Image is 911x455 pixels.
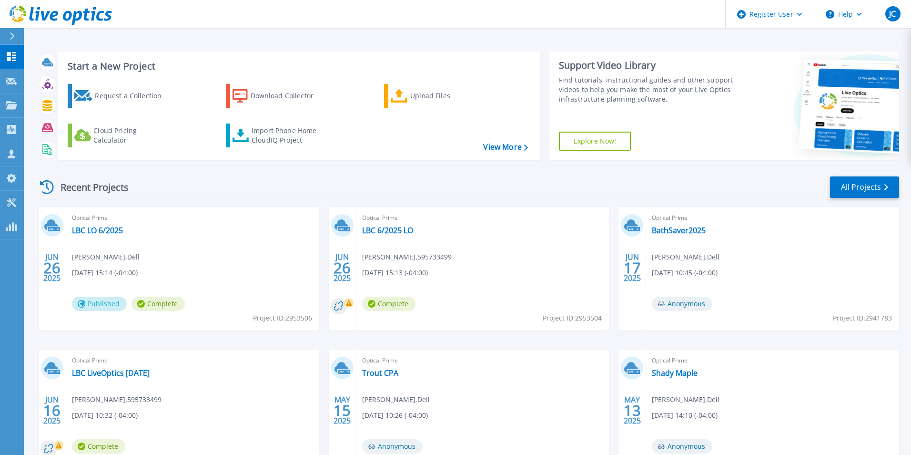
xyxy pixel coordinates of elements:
[543,313,602,323] span: Project ID: 2953504
[652,410,718,421] span: [DATE] 14:10 (-04:00)
[72,355,314,366] span: Optical Prime
[483,143,527,152] a: View More
[384,84,490,108] a: Upload Files
[559,132,631,151] a: Explore Now!
[333,250,351,285] div: JUN 2025
[652,226,706,235] a: BathSaver2025
[68,61,527,72] h3: Start a New Project
[72,394,162,405] span: [PERSON_NAME] , 595733499
[334,406,351,414] span: 15
[652,439,712,454] span: Anonymous
[362,394,430,405] span: [PERSON_NAME] , Dell
[68,124,174,147] a: Cloud Pricing Calculator
[559,59,737,72] div: Support Video Library
[333,393,351,428] div: MAY 2025
[72,439,125,454] span: Complete
[132,297,185,311] span: Complete
[652,297,712,311] span: Anonymous
[95,86,171,105] div: Request a Collection
[72,268,138,278] span: [DATE] 15:14 (-04:00)
[72,252,140,262] span: [PERSON_NAME] , Dell
[362,268,428,278] span: [DATE] 15:13 (-04:00)
[334,264,351,272] span: 26
[43,250,61,285] div: JUN 2025
[72,213,314,223] span: Optical Prime
[652,394,719,405] span: [PERSON_NAME] , Dell
[72,368,150,378] a: LBC LiveOptics [DATE]
[652,252,719,262] span: [PERSON_NAME] , Dell
[830,176,899,198] a: All Projects
[362,368,398,378] a: Trout CPA
[72,297,127,311] span: Published
[37,176,142,199] div: Recent Projects
[623,250,641,285] div: JUN 2025
[226,84,332,108] a: Download Collector
[410,86,486,105] div: Upload Files
[624,406,641,414] span: 13
[833,313,892,323] span: Project ID: 2941783
[43,406,61,414] span: 16
[43,393,61,428] div: JUN 2025
[652,268,718,278] span: [DATE] 10:45 (-04:00)
[72,226,123,235] a: LBC LO 6/2025
[652,355,893,366] span: Optical Prime
[362,213,604,223] span: Optical Prime
[362,226,413,235] a: LBC 6/2025 LO
[362,439,423,454] span: Anonymous
[43,264,61,272] span: 26
[559,75,737,104] div: Find tutorials, instructional guides and other support videos to help you make the most of your L...
[624,264,641,272] span: 17
[362,355,604,366] span: Optical Prime
[652,368,698,378] a: Shady Maple
[652,213,893,223] span: Optical Prime
[72,410,138,421] span: [DATE] 10:32 (-04:00)
[93,126,170,145] div: Cloud Pricing Calculator
[623,393,641,428] div: MAY 2025
[251,86,327,105] div: Download Collector
[362,410,428,421] span: [DATE] 10:26 (-04:00)
[362,297,415,311] span: Complete
[362,252,452,262] span: [PERSON_NAME] , 595733499
[252,126,326,145] div: Import Phone Home CloudIQ Project
[253,313,312,323] span: Project ID: 2953506
[889,10,896,18] span: JC
[68,84,174,108] a: Request a Collection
